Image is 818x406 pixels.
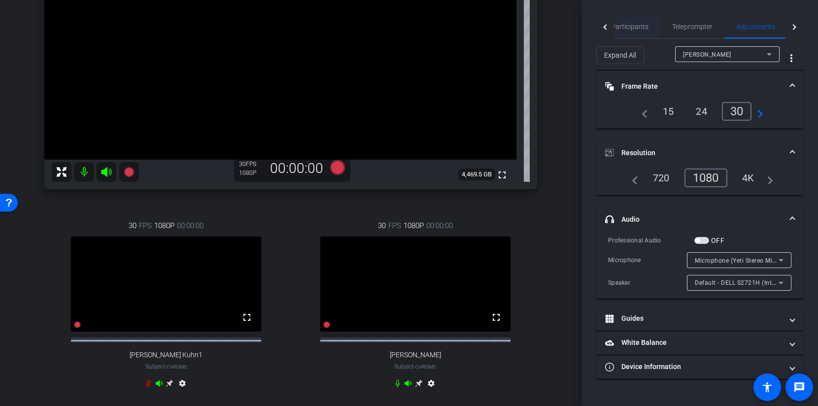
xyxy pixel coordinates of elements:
[129,220,136,231] span: 30
[736,23,775,30] span: Adjustments
[605,362,783,372] mat-panel-title: Device Information
[176,379,188,391] mat-icon: settings
[241,311,253,323] mat-icon: fullscreen
[605,81,783,92] mat-panel-title: Frame Rate
[672,23,713,30] span: Teleprompter
[793,381,805,393] mat-icon: message
[684,169,727,187] div: 1080
[239,169,264,177] div: 1080P
[596,331,803,355] mat-expansion-panel-header: White Balance
[636,105,648,117] mat-icon: navigate_before
[239,160,264,168] div: 30
[688,103,715,120] div: 24
[596,235,803,299] div: Audio
[458,169,495,180] span: 4,469.5 GB
[761,172,773,184] mat-icon: navigate_next
[605,313,783,324] mat-panel-title: Guides
[646,169,677,186] div: 720
[611,23,648,30] span: Participants
[404,220,424,231] span: 1080P
[177,220,204,231] span: 00:00:00
[608,278,687,288] div: Speaker
[785,52,797,64] mat-icon: more_vert
[246,161,256,168] span: FPS
[414,363,415,370] span: -
[165,363,167,370] span: -
[596,169,803,195] div: Resolution
[425,379,437,391] mat-icon: settings
[154,220,174,231] span: 1080P
[145,362,187,371] span: Subject
[130,351,203,359] span: [PERSON_NAME] Kuhn1
[496,169,508,181] mat-icon: fullscreen
[394,362,436,371] span: Subject
[604,46,636,65] span: Expand All
[415,364,436,370] span: Chrome
[490,311,502,323] mat-icon: fullscreen
[596,102,803,129] div: Frame Rate
[596,203,803,235] mat-expansion-panel-header: Audio
[626,172,638,184] mat-icon: navigate_before
[605,214,783,225] mat-panel-title: Audio
[264,160,330,177] div: 00:00:00
[167,364,187,370] span: Chrome
[751,105,763,117] mat-icon: navigate_next
[780,46,803,70] button: More Options for Adjustments Panel
[735,169,762,186] div: 4K
[655,103,682,120] div: 15
[683,51,731,58] span: [PERSON_NAME]
[596,70,803,102] mat-expansion-panel-header: Frame Rate
[596,355,803,379] mat-expansion-panel-header: Device Information
[139,220,152,231] span: FPS
[388,220,401,231] span: FPS
[608,255,687,265] div: Microphone
[378,220,386,231] span: 30
[596,137,803,169] mat-expansion-panel-header: Resolution
[426,220,453,231] span: 00:00:00
[390,351,441,359] span: [PERSON_NAME]
[608,236,694,245] div: Professional Audio
[605,148,783,158] mat-panel-title: Resolution
[722,102,752,121] div: 30
[605,338,783,348] mat-panel-title: White Balance
[596,46,644,64] button: Expand All
[596,307,803,331] mat-expansion-panel-header: Guides
[761,381,773,393] mat-icon: accessibility
[709,236,724,245] label: OFF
